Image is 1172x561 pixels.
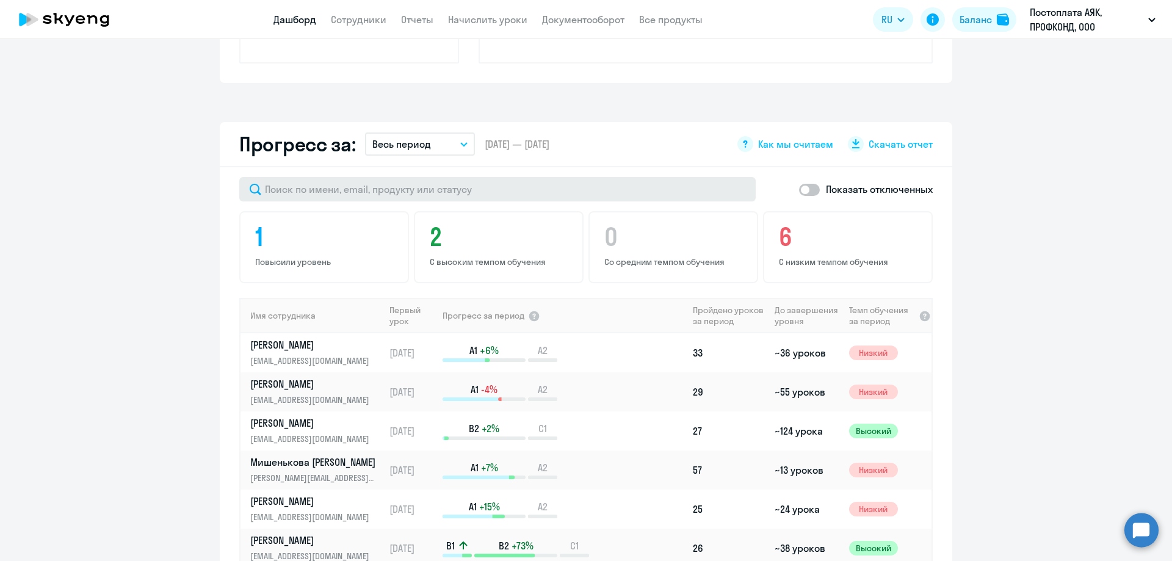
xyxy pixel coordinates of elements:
td: 57 [688,451,770,490]
span: Низкий [849,502,898,516]
h2: Прогресс за: [239,132,355,156]
span: -4% [481,383,497,396]
span: A2 [538,383,548,396]
a: Все продукты [639,13,703,26]
p: [PERSON_NAME][EMAIL_ADDRESS][DOMAIN_NAME] [250,471,376,485]
p: [PERSON_NAME] [250,416,376,430]
button: Балансbalance [952,7,1016,32]
span: Высокий [849,541,898,556]
a: [PERSON_NAME][EMAIL_ADDRESS][DOMAIN_NAME] [250,338,384,367]
div: Баланс [960,12,992,27]
h4: 6 [779,222,921,252]
span: Прогресс за период [443,310,524,321]
span: A1 [469,500,477,513]
p: Повысили уровень [255,256,397,267]
span: +73% [512,539,534,552]
span: B2 [499,539,509,552]
th: Имя сотрудника [241,298,385,333]
span: A1 [471,461,479,474]
span: A1 [471,383,479,396]
p: [EMAIL_ADDRESS][DOMAIN_NAME] [250,354,376,367]
td: 27 [688,411,770,451]
span: A2 [538,344,548,357]
td: [DATE] [385,372,441,411]
td: [DATE] [385,451,441,490]
td: 29 [688,372,770,411]
span: A2 [538,461,548,474]
span: Низкий [849,463,898,477]
p: [PERSON_NAME] [250,338,376,352]
td: ~13 уроков [770,451,844,490]
input: Поиск по имени, email, продукту или статусу [239,177,756,201]
th: Первый урок [385,298,441,333]
h4: 1 [255,222,397,252]
span: Высокий [849,424,898,438]
span: Как мы считаем [758,137,833,151]
span: A1 [469,344,477,357]
button: RU [873,7,913,32]
th: До завершения уровня [770,298,844,333]
span: A2 [538,500,548,513]
td: ~24 урока [770,490,844,529]
a: [PERSON_NAME][EMAIL_ADDRESS][DOMAIN_NAME] [250,416,384,446]
td: 33 [688,333,770,372]
span: RU [881,12,892,27]
th: Пройдено уроков за период [688,298,770,333]
a: [PERSON_NAME][EMAIL_ADDRESS][DOMAIN_NAME] [250,494,384,524]
p: Постоплата АЯК, ПРОФКОНД, ООО [1030,5,1143,34]
a: Мишенькова [PERSON_NAME][PERSON_NAME][EMAIL_ADDRESS][DOMAIN_NAME] [250,455,384,485]
td: [DATE] [385,333,441,372]
span: Низкий [849,346,898,360]
p: [PERSON_NAME] [250,377,376,391]
span: +6% [480,344,499,357]
a: Начислить уроки [448,13,527,26]
p: [PERSON_NAME] [250,534,376,547]
td: ~36 уроков [770,333,844,372]
td: [DATE] [385,411,441,451]
span: B2 [469,422,479,435]
td: 25 [688,490,770,529]
p: Показать отключенных [826,182,933,197]
a: Документооборот [542,13,624,26]
p: [PERSON_NAME] [250,494,376,508]
p: Мишенькова [PERSON_NAME] [250,455,376,469]
td: [DATE] [385,490,441,529]
span: Темп обучения за период [849,305,915,327]
span: Низкий [849,385,898,399]
span: Скачать отчет [869,137,933,151]
span: +7% [481,461,498,474]
button: Весь период [365,132,475,156]
a: Сотрудники [331,13,386,26]
span: +15% [479,500,500,513]
td: ~55 уроков [770,372,844,411]
p: С высоким темпом обучения [430,256,571,267]
span: C1 [538,422,547,435]
a: [PERSON_NAME][EMAIL_ADDRESS][DOMAIN_NAME] [250,377,384,407]
span: +2% [482,422,499,435]
a: Отчеты [401,13,433,26]
img: balance [997,13,1009,26]
p: [EMAIL_ADDRESS][DOMAIN_NAME] [250,432,376,446]
span: B1 [446,539,455,552]
p: [EMAIL_ADDRESS][DOMAIN_NAME] [250,510,376,524]
span: [DATE] — [DATE] [485,137,549,151]
a: Дашборд [273,13,316,26]
p: [EMAIL_ADDRESS][DOMAIN_NAME] [250,393,376,407]
h4: 2 [430,222,571,252]
span: C1 [570,539,579,552]
button: Постоплата АЯК, ПРОФКОНД, ООО [1024,5,1162,34]
p: С низким темпом обучения [779,256,921,267]
p: Весь период [372,137,431,151]
td: ~124 урока [770,411,844,451]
